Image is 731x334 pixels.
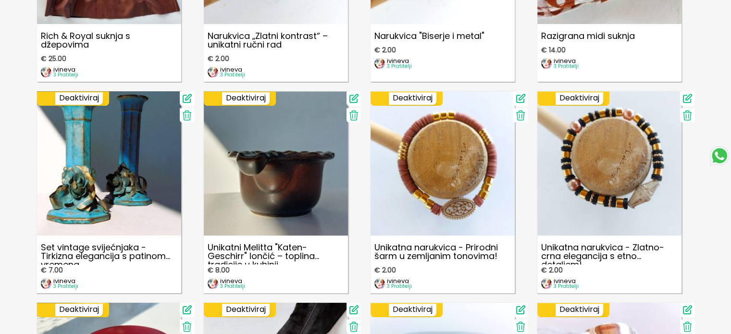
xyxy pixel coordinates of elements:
p: 3 Pratitelji [53,284,78,289]
span: € 8.00 [208,266,230,274]
span: € 25.00 [41,55,66,62]
p: ivineva [554,58,579,64]
img: image [208,278,218,289]
span: € 2.00 [374,46,396,54]
p: 3 Pratitelji [220,73,245,77]
p: Unikatni Melitta "Katen-Geschirr" lončić – toplina tradicije u kuhinji [204,239,348,264]
img: Unikatna narukvica - Prirodni šarm u zemljanim tonovima! [371,91,515,235]
p: ivineva [53,278,78,284]
p: Narukvica "Biserje i metal" [371,28,515,44]
p: 3 Pratitelji [554,284,579,289]
img: image [41,278,51,289]
span: € 2.00 [541,266,563,274]
p: 3 Pratitelji [554,64,579,69]
span: € 2.00 [208,55,229,62]
p: Razigrana midi suknja [537,28,681,44]
p: ivineva [387,278,412,284]
p: 3 Pratitelji [387,64,412,69]
p: 3 Pratitelji [387,284,412,289]
a: Unikatna narukvica - Prirodni šarm u zemljanim tonovima!Unikatna narukvica - Prirodni šarm u zeml... [371,91,515,293]
a: Set vintage svijećnjaka - Tirkizna elegancija s patinom vremenaSet vintage svijećnjaka - Tirkizna... [37,91,181,293]
span: € 14.00 [541,46,566,54]
img: image [41,67,51,77]
p: ivineva [387,58,412,64]
img: Unikatni Melitta "Katen-Geschirr" lončić – toplina tradicije u kuhinji [204,91,348,235]
img: Set vintage svijećnjaka - Tirkizna elegancija s patinom vremena [37,91,181,235]
p: 3 Pratitelji [53,73,78,77]
img: image [208,67,218,77]
span: € 2.00 [374,266,396,274]
p: Unikatna narukvica - Zlatno-crna elegancija s etno detaljem! [537,239,681,264]
p: Narukvica „Zlatni kontrast“ – unikatni ručni rad [204,28,348,53]
p: Unikatna narukvica - Prirodni šarm u zemljanim tonovima! [371,239,515,264]
img: image [541,278,552,289]
img: image [374,58,385,69]
p: 3 Pratitelji [220,284,245,289]
img: image [374,278,385,289]
img: Unikatna narukvica - Zlatno-crna elegancija s etno detaljem! [537,91,681,235]
p: ivineva [220,66,245,73]
a: Unikatni Melitta "Katen-Geschirr" lončić – toplina tradicije u kuhinjiUnikatni Melitta "Katen-Ges... [204,91,348,293]
span: € 7.00 [41,266,63,274]
p: ivineva [53,66,78,73]
p: ivineva [220,278,245,284]
a: Unikatna narukvica - Zlatno-crna elegancija s etno detaljem! Unikatna narukvica - Zlatno-crna ele... [537,91,681,293]
p: ivineva [554,278,579,284]
p: Set vintage svijećnjaka - Tirkizna elegancija s patinom vremena [37,239,181,264]
p: Rich & Royal suknja s džepovima [37,28,181,53]
img: image [541,58,552,69]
